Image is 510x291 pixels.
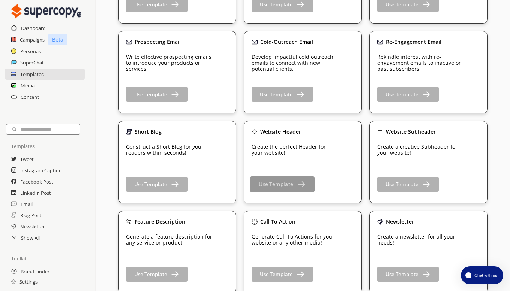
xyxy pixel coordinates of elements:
b: Use Template [385,1,418,8]
b: Feature Description [135,218,185,225]
button: Use Template [126,87,187,102]
p: Construct a Short Blog for your readers within seconds! [126,144,212,156]
b: Website Subheader [386,128,436,135]
b: Website Header [260,128,301,135]
p: Write effective prospecting emails to introduce your products or services. [126,54,212,72]
a: Facebook Post [20,176,53,187]
a: Show All [21,232,40,243]
b: Use Template [134,181,167,188]
img: Close [377,219,383,225]
button: Use Template [250,176,315,192]
b: Cold-Outreach Email [260,38,313,45]
img: Close [252,219,258,225]
b: Use Template [134,271,167,278]
a: Tweet [20,154,34,165]
img: Close [11,279,16,284]
a: Media [21,80,34,91]
b: Use Template [385,91,418,98]
b: Use Template [260,1,293,8]
img: Close [126,39,132,45]
button: Use Template [377,177,439,192]
a: Blog Post [20,210,41,221]
a: Instagram Caption [20,165,62,176]
img: Close [126,219,132,225]
img: Close [11,4,81,19]
span: Chat with us [471,272,499,278]
button: Use Template [126,177,187,192]
b: Use Template [134,1,167,8]
b: Use Template [259,181,293,188]
a: Campaigns [20,34,45,45]
a: Personas [20,46,41,57]
a: Newsletter [20,221,45,232]
b: Short Blog [135,128,162,135]
a: Templates [20,69,43,80]
b: Use Template [134,91,167,98]
p: Create a creative Subheader for your website! [377,144,463,156]
p: Develop impactful cold outreach emails to connect with new potential clients. [252,54,338,72]
button: Use Template [252,87,313,102]
b: Newsletter [386,218,414,225]
p: Rekindle interest with re-engagement emails to inactive or past subscribers. [377,54,463,72]
button: Use Template [126,267,187,282]
p: Generate a feature description for any service or product. [126,234,212,246]
a: Dashboard [21,22,46,34]
a: LinkedIn Post [20,187,51,198]
a: Email [21,198,33,210]
img: Close [252,39,258,45]
p: Create the perfect Header for your website! [252,144,338,156]
p: Create a newsletter for all your needs! [377,234,463,246]
b: Call To Action [260,218,295,225]
p: Beta [48,34,67,45]
img: Close [377,129,383,135]
img: Close [126,129,132,135]
b: Use Template [385,271,418,278]
b: Use Template [260,271,293,278]
img: Close [377,39,383,45]
button: Use Template [252,267,313,282]
b: Prospecting Email [135,38,181,45]
button: Use Template [377,267,439,282]
b: Use Template [260,91,293,98]
button: atlas-launcher [461,266,503,284]
a: Brand Finder [21,266,49,277]
img: Close [252,129,258,135]
b: Re-Engagement Email [386,38,441,45]
b: Use Template [385,181,418,188]
button: Use Template [377,87,439,102]
a: SuperChat [20,57,44,68]
a: Content [21,91,39,103]
p: Generate Call To Actions for your website or any other media! [252,234,338,246]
